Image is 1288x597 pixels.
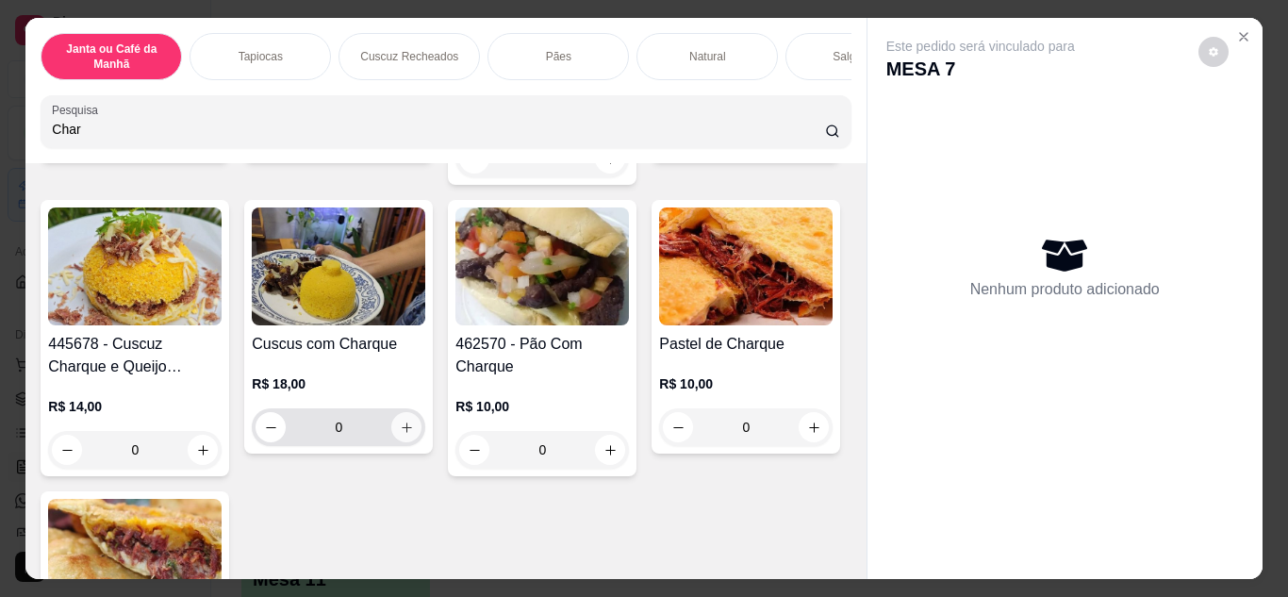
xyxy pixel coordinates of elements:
button: increase-product-quantity [595,435,625,465]
button: increase-product-quantity [391,412,421,442]
button: decrease-product-quantity [663,412,693,442]
p: R$ 14,00 [48,397,222,416]
p: Tapiocas [239,49,283,64]
p: R$ 10,00 [455,397,629,416]
img: product-image [48,207,222,325]
h4: Pastel de Charque [659,333,833,356]
img: product-image [252,207,425,325]
p: Este pedido será vinculado para [886,37,1075,56]
img: product-image [659,207,833,325]
p: MESA 7 [886,56,1075,82]
input: Pesquisa [52,120,825,139]
p: R$ 10,00 [659,374,833,393]
p: Natural [689,49,726,64]
p: Cuscuz Recheados [360,49,458,64]
button: increase-product-quantity [188,435,218,465]
button: decrease-product-quantity [52,435,82,465]
p: Salgados [833,49,880,64]
button: Close [1229,22,1259,52]
button: increase-product-quantity [799,412,829,442]
button: decrease-product-quantity [1198,37,1229,67]
p: Nenhum produto adicionado [970,278,1160,301]
h4: 462570 - Pão Com Charque [455,333,629,378]
img: product-image [455,207,629,325]
p: Janta ou Café da Manhã [57,41,166,72]
h4: 445678 - Cuscuz Charque e Queijo Recheado (P) [48,333,222,378]
button: decrease-product-quantity [256,412,286,442]
h4: Cuscus com Charque [252,333,425,356]
p: Pães [546,49,571,64]
label: Pesquisa [52,102,105,118]
button: decrease-product-quantity [459,435,489,465]
p: R$ 18,00 [252,374,425,393]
